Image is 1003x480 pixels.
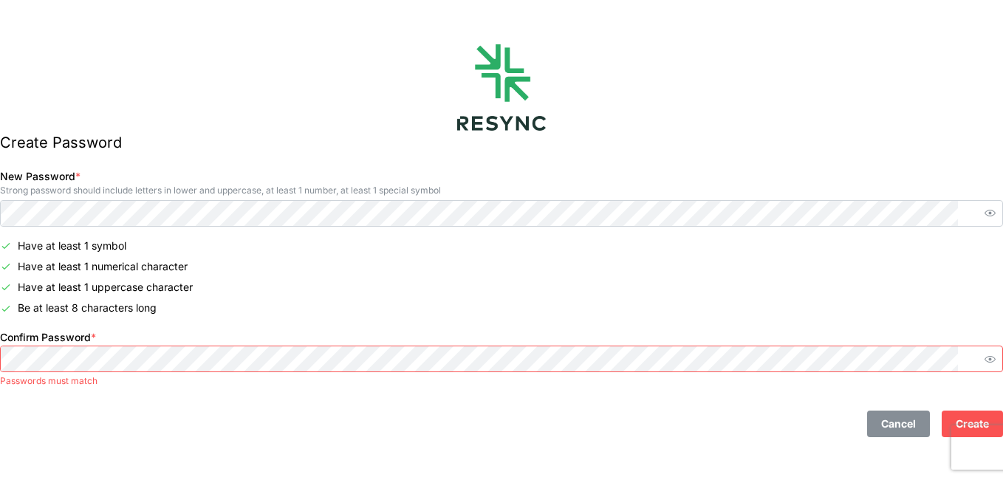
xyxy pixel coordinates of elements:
span: Create [956,411,989,436]
p: Have at least 1 symbol [18,239,126,253]
p: Be at least 8 characters long [18,301,157,315]
button: Create [942,411,1003,437]
button: Cancel [867,411,930,437]
p: Have at least 1 numerical character [18,259,188,274]
p: Have at least 1 uppercase character [18,280,193,295]
span: Cancel [881,411,916,436]
img: logo [457,44,546,131]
